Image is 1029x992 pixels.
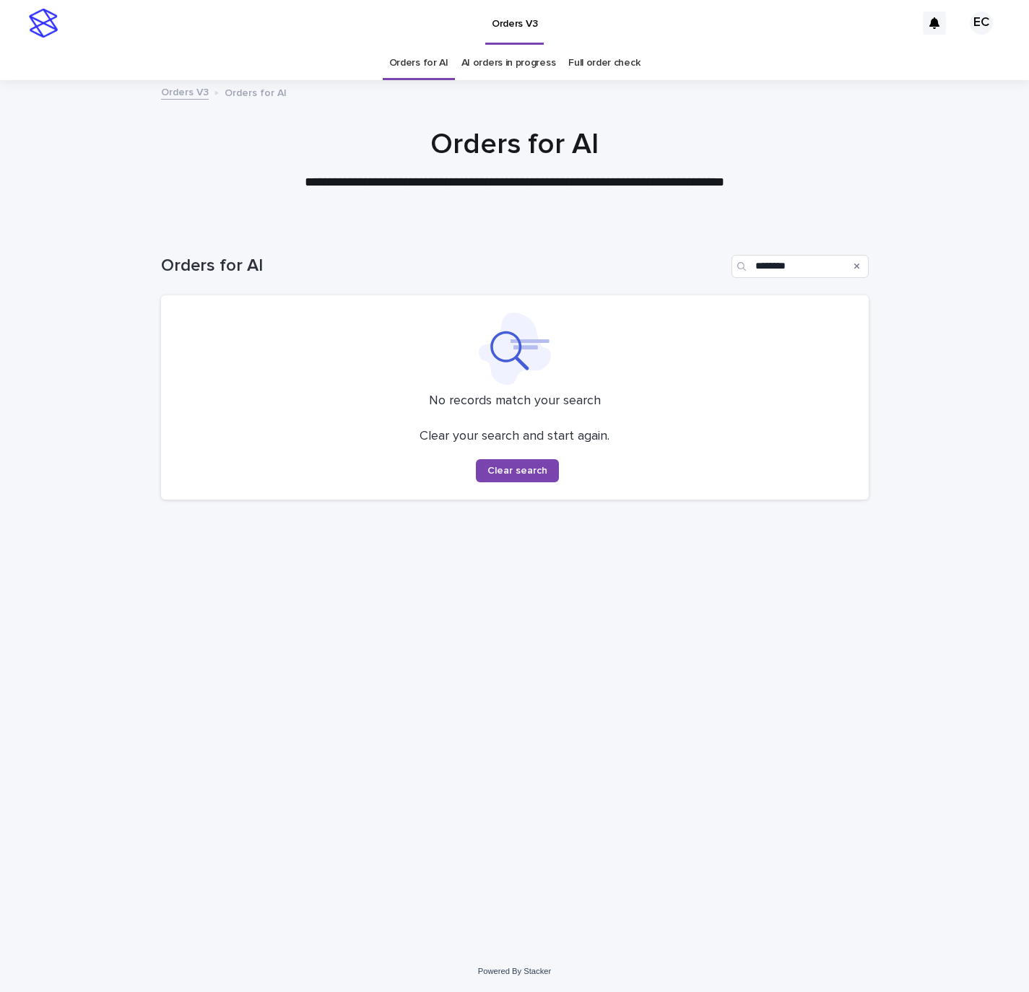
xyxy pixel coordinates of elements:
[161,256,726,277] h1: Orders for AI
[970,12,993,35] div: EC
[178,393,851,409] p: No records match your search
[461,46,556,80] a: AI orders in progress
[389,46,448,80] a: Orders for AI
[225,84,287,100] p: Orders for AI
[161,83,209,100] a: Orders V3
[568,46,640,80] a: Full order check
[29,9,58,38] img: stacker-logo-s-only.png
[478,967,551,975] a: Powered By Stacker
[731,255,869,278] input: Search
[487,466,547,476] span: Clear search
[476,459,559,482] button: Clear search
[161,127,869,162] h1: Orders for AI
[420,429,609,445] p: Clear your search and start again.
